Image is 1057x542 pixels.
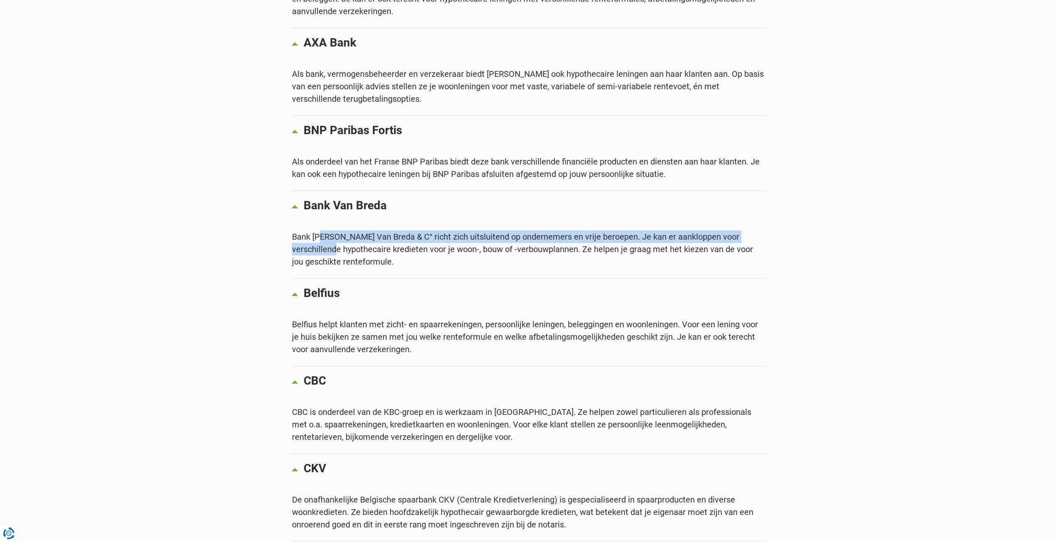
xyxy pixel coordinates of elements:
[292,191,765,224] a: Bank Van Breda
[292,116,765,149] a: BNP Paribas Fortis
[304,37,765,49] p: AXA Bank
[304,124,765,137] p: BNP Paribas Fortis
[292,366,765,400] a: CBC
[292,493,765,531] div: De onafhankelijke Belgische spaarbank CKV (Centrale Kredietverlening) is gespecialiseerd in spaar...
[292,279,765,312] a: Belfius
[292,454,765,487] a: CKV
[292,231,765,268] div: Bank [PERSON_NAME] Van Breda & C° richt zich uitsluitend op ondernemers en vrije beroepen. Je kan...
[292,318,765,356] div: Belfius helpt klanten met zicht- en spaarrekeningen, persoonlijke leningen, beleggingen en woonle...
[292,155,765,180] div: Als onderdeel van het Franse BNP Paribas biedt deze bank verschillende financiële producten en di...
[292,406,765,443] div: CBC is onderdeel van de KBC-groep en is werkzaam in [GEOGRAPHIC_DATA]. Ze helpen zowel particulie...
[304,375,765,387] p: CBC
[292,28,765,61] a: AXA Bank
[304,287,765,299] p: Belfius
[304,462,765,475] p: CKV
[292,68,765,105] div: Als bank, vermogensbeheerder en verzekeraar biedt [PERSON_NAME] ook hypothecaire leningen aan haa...
[304,199,765,212] p: Bank Van Breda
